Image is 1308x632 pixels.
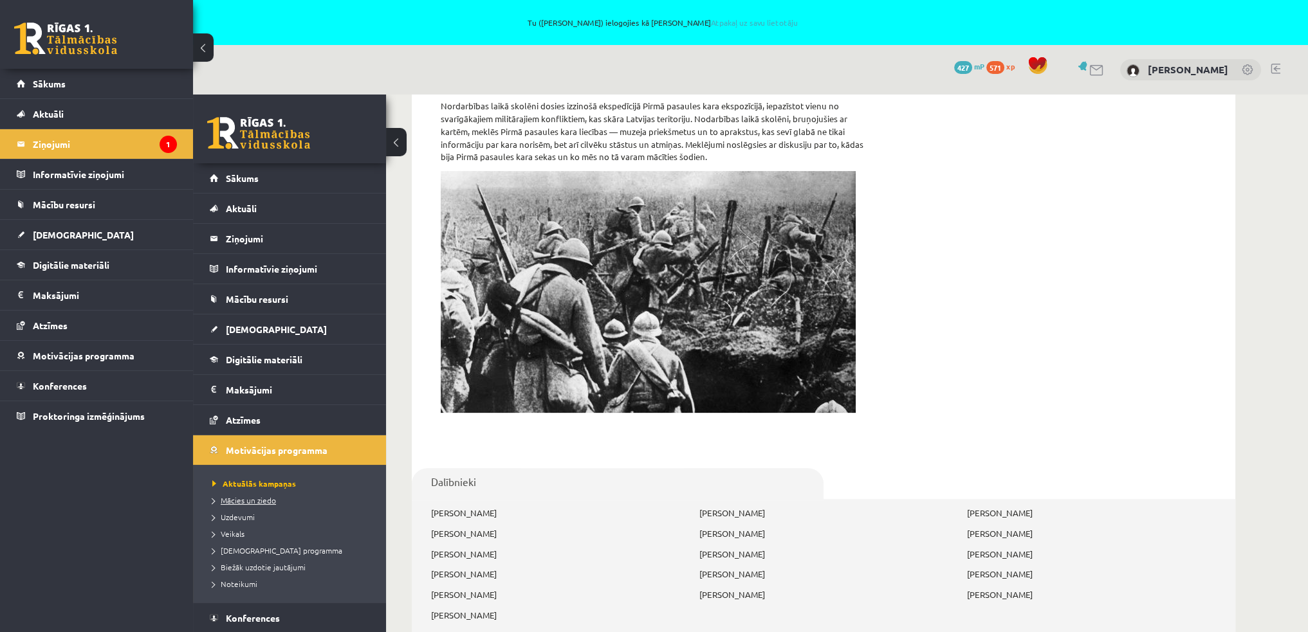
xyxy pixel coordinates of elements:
[19,484,64,494] span: Noteikumi
[19,401,83,411] span: Mācies un ziedo
[17,129,177,159] a: Ziņojumi1
[238,494,487,507] p: [PERSON_NAME]
[17,220,177,249] a: [DEMOGRAPHIC_DATA]
[19,467,180,478] a: Biežāk uzdotie jautājumi
[33,129,177,159] legend: Ziņojumi
[248,5,678,69] p: Nordarbības laikā skolēni dosies izzinošā ekspedīcijā Pirmā pasaules kara ekspozīcijā, iepazīstot...
[19,451,149,461] span: [DEMOGRAPHIC_DATA] programma
[954,61,972,74] span: 427
[17,159,177,189] a: Informatīvie ziņojumi
[33,320,68,331] span: Atzīmes
[774,494,1023,507] p: [PERSON_NAME]
[33,380,87,392] span: Konferences
[974,61,984,71] span: mP
[238,453,487,466] p: [PERSON_NAME]
[33,199,95,210] span: Mācību resursi
[33,229,134,240] span: [DEMOGRAPHIC_DATA]
[19,400,180,411] a: Mācies un ziedo
[33,78,66,89] span: Sākums
[33,108,64,120] span: Aktuāli
[506,433,755,446] p: [PERSON_NAME]
[17,129,177,159] a: Ziņojumi
[148,19,1177,26] span: Tu ([PERSON_NAME]) ielogojies kā [PERSON_NAME]
[19,467,113,478] span: Biežāk uzdotie jautājumi
[954,61,984,71] a: 427 mP
[19,384,103,394] span: Aktuālās kampaņas
[33,350,134,361] span: Motivācijas programma
[33,159,177,189] legend: Informatīvie ziņojumi
[1148,63,1228,76] a: [PERSON_NAME]
[33,410,145,422] span: Proktoringa izmēģinājums
[19,450,180,462] a: [DEMOGRAPHIC_DATA] programma
[774,453,1023,466] p: [PERSON_NAME]
[19,434,51,444] span: Veikals
[506,494,755,507] p: [PERSON_NAME]
[986,61,1004,74] span: 571
[17,99,177,129] a: Aktuāli
[160,136,177,153] i: 1
[219,374,631,406] a: Dalībnieki
[774,433,1023,446] p: [PERSON_NAME]
[33,280,177,310] legend: Maksājumi
[33,259,109,271] span: Digitālie materiāli
[506,453,755,466] p: [PERSON_NAME]
[238,473,487,486] p: [PERSON_NAME]
[19,433,180,445] a: Veikals
[17,539,177,568] a: Proktoringa izmēģinājums
[19,483,180,495] a: Noteikumi
[774,473,1023,486] p: [PERSON_NAME]
[1127,64,1139,77] img: Marija Vorobeja
[17,371,177,401] a: Konferences
[1006,61,1015,71] span: xp
[33,518,87,529] span: Konferences
[17,69,177,98] a: Sākums
[506,473,755,486] p: [PERSON_NAME]
[19,417,62,428] span: Uzdevumi
[17,311,177,340] a: Atzīmes
[19,383,180,395] a: Aktuālās kampaņas
[17,190,177,219] a: Mācību resursi
[17,250,177,280] a: Digitālie materiāli
[238,514,487,527] p: [PERSON_NAME]
[506,412,755,425] p: [PERSON_NAME]
[238,433,487,446] p: [PERSON_NAME]
[17,280,177,310] a: Maksājumi
[19,417,180,428] a: Uzdevumi
[14,23,117,55] a: Rīgas 1. Tālmācības vidusskola
[17,509,177,538] a: Konferences
[986,61,1021,71] a: 571 xp
[238,412,487,425] p: [PERSON_NAME]
[711,17,798,28] a: Atpakaļ uz savu lietotāju
[33,548,145,559] span: Proktoringa izmēģinājums
[17,341,177,370] a: Motivācijas programma
[774,412,1023,425] p: [PERSON_NAME]
[17,401,177,431] a: Proktoringa izmēģinājums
